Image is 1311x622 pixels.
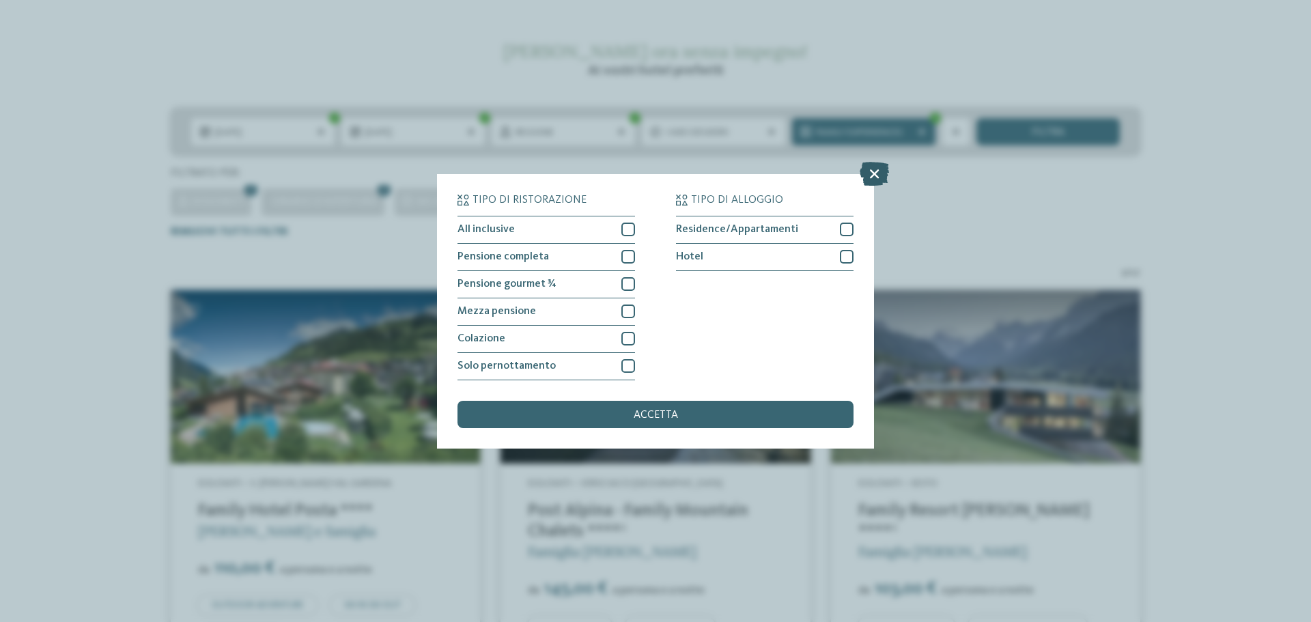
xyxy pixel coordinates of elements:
[676,224,798,235] span: Residence/Appartamenti
[473,195,587,206] span: Tipo di ristorazione
[634,410,678,421] span: accetta
[457,361,556,371] span: Solo pernottamento
[457,279,556,289] span: Pensione gourmet ¾
[457,224,515,235] span: All inclusive
[457,251,549,262] span: Pensione completa
[691,195,783,206] span: Tipo di alloggio
[457,306,536,317] span: Mezza pensione
[457,333,505,344] span: Colazione
[676,251,703,262] span: Hotel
